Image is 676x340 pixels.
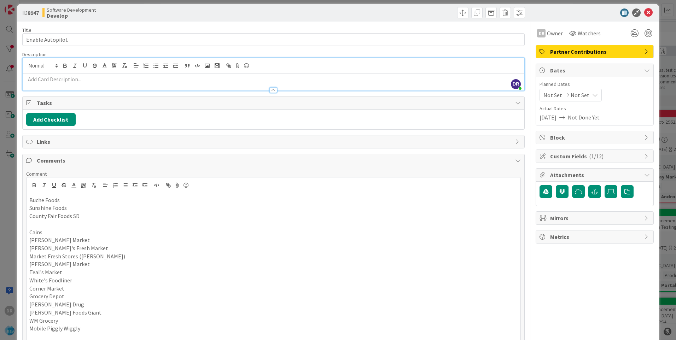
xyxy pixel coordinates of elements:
[37,156,512,165] span: Comments
[511,79,521,89] span: DR
[47,13,96,18] b: Develop
[29,212,518,220] p: County Fair Foods SD
[22,27,31,33] label: Title
[28,9,39,16] b: 8947
[29,244,518,252] p: [PERSON_NAME]'s Fresh Market
[550,214,641,222] span: Mirrors
[29,260,518,268] p: [PERSON_NAME] Market
[29,292,518,300] p: Grocery Depot
[550,233,641,241] span: Metrics
[550,133,641,142] span: Block
[568,113,600,122] span: Not Done Yet
[571,91,589,99] span: Not Set
[550,66,641,75] span: Dates
[589,153,604,160] span: ( 1/12 )
[29,300,518,309] p: [PERSON_NAME] Drug
[22,33,525,46] input: type card name here...
[47,7,96,13] span: Software Development
[543,91,562,99] span: Not Set
[22,51,47,58] span: Description
[540,113,556,122] span: [DATE]
[540,105,650,112] span: Actual Dates
[37,137,512,146] span: Links
[540,81,650,88] span: Planned Dates
[578,29,601,37] span: Watchers
[29,276,518,285] p: White's Foodliner
[29,228,518,236] p: Cains
[537,29,546,37] div: DR
[37,99,512,107] span: Tasks
[550,152,641,160] span: Custom Fields
[29,236,518,244] p: [PERSON_NAME] Market
[29,252,518,260] p: Market Fresh Stores ([PERSON_NAME])
[29,204,518,212] p: Sunshine Foods
[29,285,518,293] p: Corner Market
[29,309,518,317] p: [PERSON_NAME] Foods Giant
[29,196,518,204] p: Buche Foods
[29,317,518,325] p: WM Grocery
[547,29,563,37] span: Owner
[29,268,518,276] p: Teal's Market
[22,8,39,17] span: ID
[550,171,641,179] span: Attachments
[29,324,518,333] p: Mobile Piggly Wiggly
[26,171,47,177] span: Comment
[550,47,641,56] span: Partner Contributions
[26,113,76,126] button: Add Checklist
